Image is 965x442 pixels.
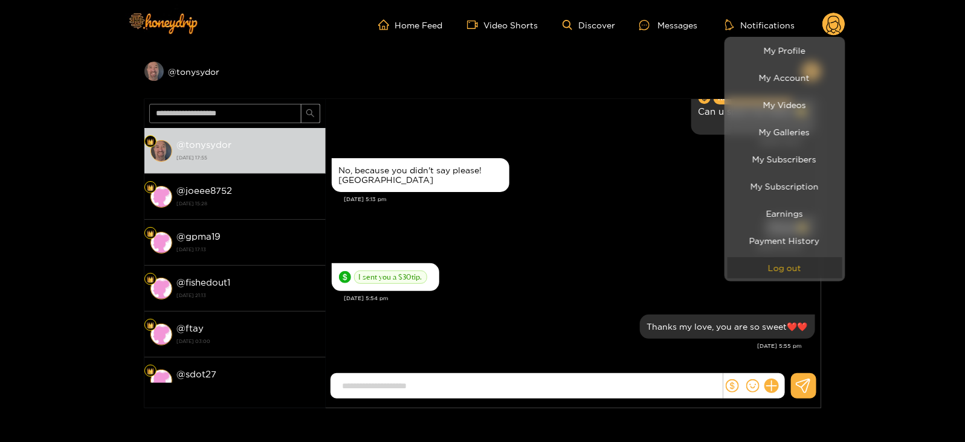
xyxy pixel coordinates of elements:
button: Log out [728,257,842,278]
a: My Subscribers [728,149,842,170]
a: My Galleries [728,121,842,143]
a: My Account [728,67,842,88]
a: My Videos [728,94,842,115]
a: Payment History [728,230,842,251]
a: My Profile [728,40,842,61]
a: My Subscription [728,176,842,197]
a: Earnings [728,203,842,224]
